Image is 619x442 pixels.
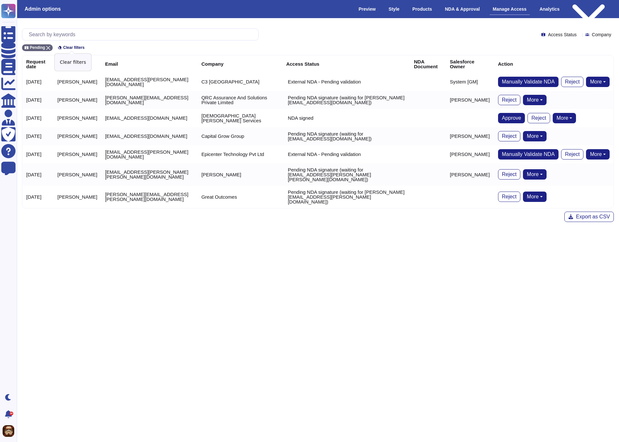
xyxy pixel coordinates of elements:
span: Reject [502,194,516,199]
button: Reject [498,169,520,180]
th: NDA Document [410,55,446,73]
button: More [586,77,610,87]
button: Reject [498,131,520,141]
td: [EMAIL_ADDRESS][DOMAIN_NAME] [101,109,198,127]
td: [DATE] [22,186,54,208]
th: Salesforce Owner [446,55,494,73]
button: More [523,131,547,141]
td: [EMAIL_ADDRESS][PERSON_NAME][DOMAIN_NAME] [101,73,198,91]
button: More [523,192,547,202]
td: [DATE] [22,145,54,163]
img: user [3,425,14,437]
p: External NDA - Pending validation [288,152,361,157]
span: Reject [531,116,546,121]
td: [DATE] [22,127,54,145]
span: Export as CSV [576,214,610,219]
td: [PERSON_NAME] [54,91,101,109]
th: Access Status [282,55,410,73]
button: Reject [498,192,520,202]
div: 9+ [9,412,13,415]
td: [PERSON_NAME] [446,163,494,186]
td: Capital Grow Group [198,127,282,145]
td: System [GM] [446,73,494,91]
input: Search by keywords [26,29,258,40]
span: Manually Validate NDA [502,79,555,84]
td: [PERSON_NAME] [54,163,101,186]
p: External NDA - Pending validation [288,79,361,84]
button: Reject [561,77,583,87]
td: [DATE] [22,91,54,109]
td: [EMAIL_ADDRESS][PERSON_NAME][DOMAIN_NAME] [101,145,198,163]
button: More [523,169,547,180]
td: [PERSON_NAME] [54,109,101,127]
td: [DEMOGRAPHIC_DATA][PERSON_NAME] Services [198,109,282,127]
div: Manage Access [490,4,530,15]
button: More [586,149,610,160]
th: User Name [54,55,101,73]
h3: Admin options [25,6,61,12]
td: [PERSON_NAME] [54,73,101,91]
td: [PERSON_NAME] [198,163,282,186]
span: Approve [502,116,521,121]
th: Email [101,55,198,73]
div: Style [386,4,403,15]
th: Company [198,55,282,73]
td: [PERSON_NAME] [446,145,494,163]
td: [PERSON_NAME] [54,186,101,208]
p: Pending NDA signature (waiting for [PERSON_NAME][EMAIL_ADDRESS][PERSON_NAME][DOMAIN_NAME]) [288,190,406,204]
p: NDA signed [288,116,313,120]
p: Pending NDA signature (waiting for [EMAIL_ADDRESS][PERSON_NAME][PERSON_NAME][DOMAIN_NAME]) [288,167,406,182]
td: [DATE] [22,73,54,91]
span: Reject [502,172,516,177]
button: Reject [527,113,550,123]
button: Approve [498,113,525,123]
span: Reject [502,97,516,103]
p: Pending NDA signature (waiting for [PERSON_NAME][EMAIL_ADDRESS][DOMAIN_NAME]) [288,95,406,105]
td: [DATE] [22,163,54,186]
button: Export as CSV [564,212,614,222]
td: [PERSON_NAME][EMAIL_ADDRESS][DOMAIN_NAME] [101,91,198,109]
td: [EMAIL_ADDRESS][PERSON_NAME][PERSON_NAME][DOMAIN_NAME] [101,163,198,186]
span: Manually Validate NDA [502,152,555,157]
td: [PERSON_NAME] [54,127,101,145]
td: Epicenter Technology Pvt Ltd [198,145,282,163]
div: Clear filters [55,54,91,71]
button: Manually Validate NDA [498,77,559,87]
td: [PERSON_NAME] [446,127,494,145]
div: NDA & Approval [442,4,483,15]
div: Products [409,4,435,15]
span: Reject [565,79,580,84]
span: Company [592,32,611,37]
button: Manually Validate NDA [498,149,559,160]
button: More [523,95,547,105]
td: Great Outcomes [198,186,282,208]
p: Pending NDA signature (waiting for [EMAIL_ADDRESS][DOMAIN_NAME]) [288,131,406,141]
span: Pending [30,46,45,50]
button: More [553,113,576,123]
td: [EMAIL_ADDRESS][DOMAIN_NAME] [101,127,198,145]
td: [PERSON_NAME] [446,91,494,109]
span: Access Status [548,32,577,37]
span: Reject [502,134,516,139]
td: [PERSON_NAME][EMAIL_ADDRESS][PERSON_NAME][DOMAIN_NAME] [101,186,198,208]
div: Analytics [536,4,563,15]
td: QRC Assurance And Solutions Private Limited [198,91,282,109]
th: Request date [22,55,54,73]
td: [DATE] [22,109,54,127]
div: Preview [355,4,379,15]
button: Reject [561,149,583,160]
button: Reject [498,95,520,105]
span: Clear filters [63,46,84,50]
td: C3 [GEOGRAPHIC_DATA] [198,73,282,91]
td: [PERSON_NAME] [54,145,101,163]
th: Action [494,55,614,73]
span: Reject [565,152,580,157]
button: user [1,424,19,438]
